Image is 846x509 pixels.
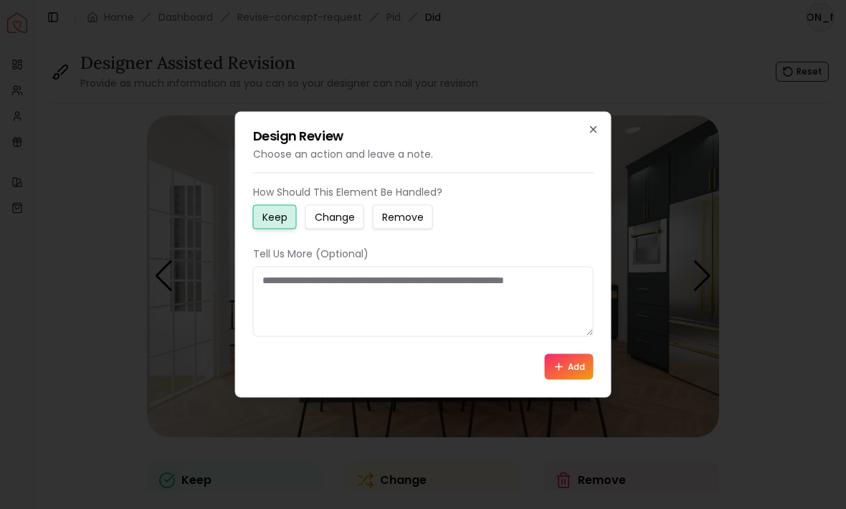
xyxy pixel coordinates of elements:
[253,247,594,261] p: Tell Us More (Optional)
[373,205,433,229] button: Remove
[253,130,594,143] h2: Design Review
[253,205,297,229] button: Keep
[315,210,355,224] small: Change
[253,147,594,161] p: Choose an action and leave a note.
[253,185,594,199] p: How Should This Element Be Handled?
[545,354,594,380] button: Add
[382,210,424,224] small: Remove
[262,210,287,224] small: Keep
[305,205,364,229] button: Change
